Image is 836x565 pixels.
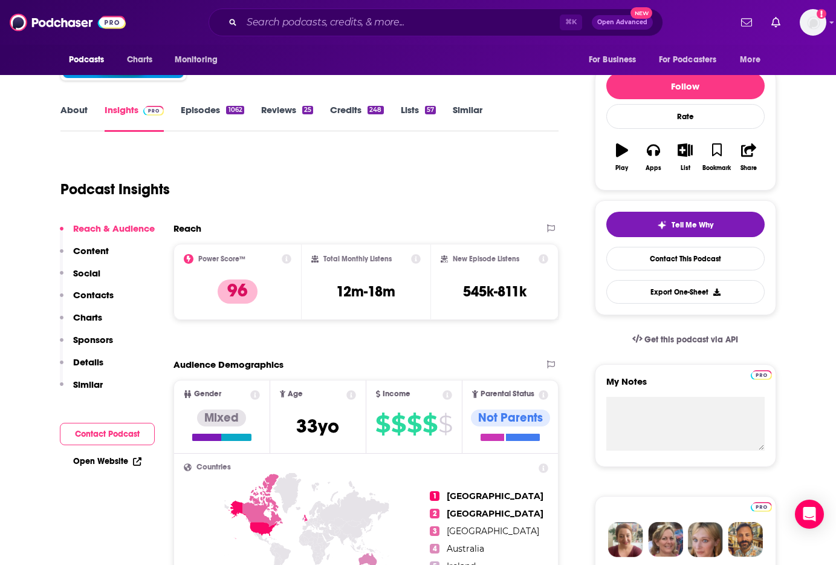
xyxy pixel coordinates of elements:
[336,282,395,301] h3: 12m-18m
[407,414,421,434] span: $
[751,500,772,512] a: Pro website
[60,245,109,267] button: Content
[430,544,439,554] span: 4
[736,12,757,33] a: Show notifications dropdown
[606,136,638,179] button: Play
[728,522,763,557] img: Jon Profile
[606,212,765,237] button: tell me why sparkleTell Me Why
[73,312,102,323] p: Charts
[197,410,246,426] div: Mixed
[817,9,826,19] svg: Add a profile image
[60,379,103,401] button: Similar
[73,245,109,256] p: Content
[606,376,765,397] label: My Notes
[73,267,100,279] p: Social
[175,51,218,68] span: Monitoring
[401,104,436,132] a: Lists57
[481,390,534,398] span: Parental Status
[589,51,637,68] span: For Business
[740,51,760,68] span: More
[630,7,652,19] span: New
[430,526,439,536] span: 3
[659,51,717,68] span: For Podcasters
[173,359,284,370] h2: Audience Demographics
[646,165,661,172] div: Apps
[288,390,303,398] span: Age
[751,370,772,380] img: Podchaser Pro
[73,289,114,301] p: Contacts
[606,280,765,304] button: Export One-Sheet
[391,414,406,434] span: $
[766,12,785,33] a: Show notifications dropdown
[800,9,826,36] button: Show profile menu
[606,247,765,270] a: Contact This Podcast
[447,508,543,519] span: [GEOGRAPHIC_DATA]
[638,136,669,179] button: Apps
[296,414,339,438] span: 33 yo
[73,334,113,345] p: Sponsors
[672,220,713,230] span: Tell Me Why
[60,180,170,198] h1: Podcast Insights
[800,9,826,36] img: User Profile
[800,9,826,36] span: Logged in as kmcguirk
[73,223,155,234] p: Reach & Audience
[60,334,113,356] button: Sponsors
[60,104,88,132] a: About
[702,165,731,172] div: Bookmark
[447,543,484,554] span: Australia
[733,136,764,179] button: Share
[218,279,258,304] p: 96
[795,500,824,529] div: Open Intercom Messenger
[60,423,155,445] button: Contact Podcast
[592,15,653,30] button: Open AdvancedNew
[261,104,313,132] a: Reviews25
[606,104,765,129] div: Rate
[60,48,120,71] button: open menu
[425,106,436,114] div: 57
[198,255,245,263] h2: Power Score™
[740,165,757,172] div: Share
[73,356,103,368] p: Details
[447,491,543,501] span: [GEOGRAPHIC_DATA]
[597,19,647,25] span: Open Advanced
[438,414,452,434] span: $
[143,106,164,116] img: Podchaser Pro
[731,48,776,71] button: open menu
[127,51,153,68] span: Charts
[73,379,103,390] p: Similar
[688,522,723,557] img: Jules Profile
[323,255,392,263] h2: Total Monthly Listens
[166,48,233,71] button: open menu
[242,13,560,32] input: Search podcasts, credits, & more...
[383,390,410,398] span: Income
[60,267,100,290] button: Social
[430,509,439,518] span: 2
[447,526,539,537] span: [GEOGRAPHIC_DATA]
[560,15,582,30] span: ⌘ K
[681,165,690,172] div: List
[119,48,160,71] a: Charts
[463,282,527,301] h3: 545k-811k
[196,463,231,471] span: Countries
[226,106,244,114] div: 1062
[10,11,126,34] img: Podchaser - Follow, Share and Rate Podcasts
[181,104,244,132] a: Episodes1062
[375,414,390,434] span: $
[430,491,439,501] span: 1
[669,136,701,179] button: List
[60,356,103,379] button: Details
[644,335,738,345] span: Get this podcast via API
[368,106,383,114] div: 248
[194,390,221,398] span: Gender
[608,522,643,557] img: Sydney Profile
[453,255,519,263] h2: New Episode Listens
[60,223,155,245] button: Reach & Audience
[105,104,164,132] a: InsightsPodchaser Pro
[423,414,437,434] span: $
[751,368,772,380] a: Pro website
[580,48,652,71] button: open menu
[648,522,683,557] img: Barbara Profile
[623,325,748,354] a: Get this podcast via API
[60,312,102,334] button: Charts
